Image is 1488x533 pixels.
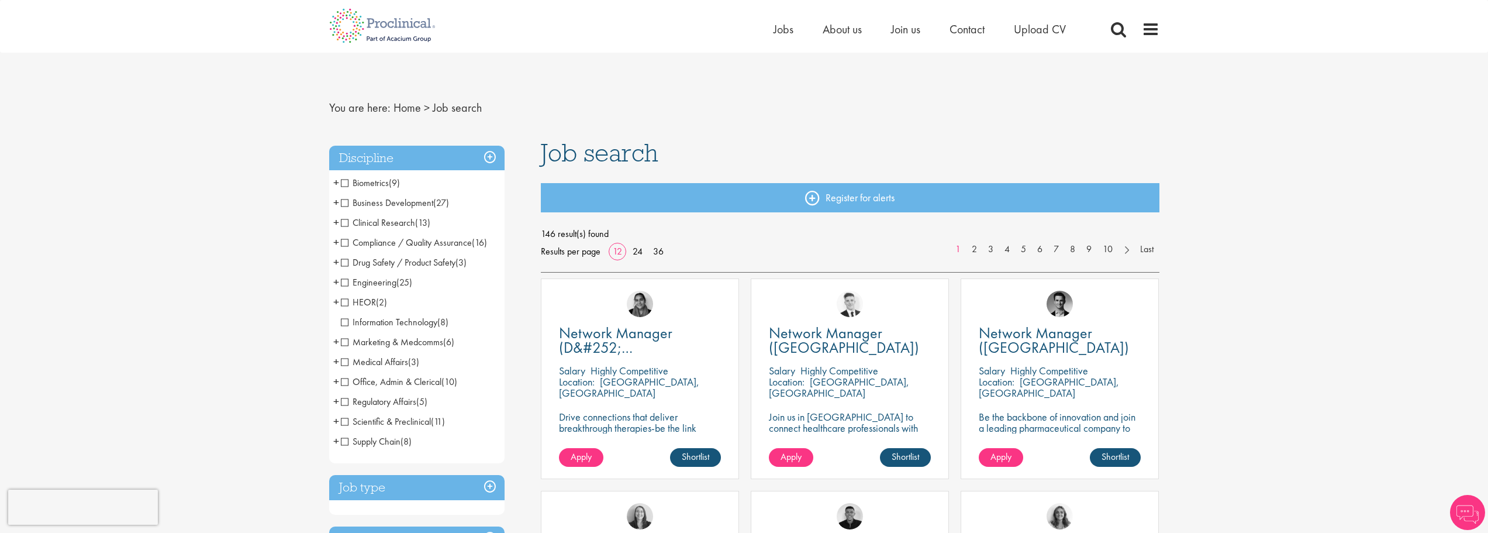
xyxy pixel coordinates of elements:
[341,376,441,388] span: Office, Admin & Clerical
[769,326,931,355] a: Network Manager ([GEOGRAPHIC_DATA])
[341,396,416,408] span: Regulatory Affairs
[443,336,454,348] span: (6)
[627,503,653,529] img: Mia Kellerman
[333,353,339,370] span: +
[333,214,339,231] span: +
[979,323,1129,357] span: Network Manager ([GEOGRAPHIC_DATA])
[880,448,931,467] a: Shortlist
[627,291,653,317] img: Anjali Parbhu
[341,296,376,308] span: HEOR
[341,435,401,448] span: Supply Chain
[341,276,396,288] span: Engineering
[431,415,445,428] span: (11)
[333,432,339,450] span: +
[781,451,802,463] span: Apply
[1014,22,1066,37] a: Upload CV
[837,503,863,529] img: Christian Andersen
[333,174,339,191] span: +
[341,256,455,269] span: Drug Safety / Product Safety
[401,435,412,448] span: (8)
[541,137,658,169] span: Job search
[1080,243,1097,256] a: 9
[437,316,448,328] span: (8)
[769,411,931,456] p: Join us in [GEOGRAPHIC_DATA] to connect healthcare professionals with breakthrough therapies and ...
[341,256,467,269] span: Drug Safety / Product Safety
[1064,243,1081,256] a: 8
[1048,243,1065,256] a: 7
[341,177,400,189] span: Biometrics
[1134,243,1159,256] a: Last
[341,236,472,249] span: Compliance / Quality Assurance
[333,293,339,311] span: +
[979,375,1014,388] span: Location:
[341,396,427,408] span: Regulatory Affairs
[333,393,339,410] span: +
[341,356,419,368] span: Medical Affairs
[376,296,387,308] span: (2)
[393,100,421,115] a: breadcrumb link
[472,236,487,249] span: (16)
[769,448,813,467] a: Apply
[341,197,433,209] span: Business Development
[1097,243,1118,256] a: 10
[341,296,387,308] span: HEOR
[1015,243,1032,256] a: 5
[341,316,448,328] span: Information Technology
[979,364,1005,377] span: Salary
[1031,243,1048,256] a: 6
[966,243,983,256] a: 2
[541,225,1159,243] span: 146 result(s) found
[979,326,1141,355] a: Network Manager ([GEOGRAPHIC_DATA])
[341,236,487,249] span: Compliance / Quality Assurance
[1047,503,1073,529] img: Jackie Cerchio
[1450,495,1485,530] img: Chatbot
[341,356,408,368] span: Medical Affairs
[333,253,339,271] span: +
[416,396,427,408] span: (5)
[341,376,457,388] span: Office, Admin & Clerical
[333,373,339,390] span: +
[774,22,793,37] span: Jobs
[333,333,339,350] span: +
[800,364,878,377] p: Highly Competitive
[979,375,1119,400] p: [GEOGRAPHIC_DATA], [GEOGRAPHIC_DATA]
[1010,364,1088,377] p: Highly Competitive
[591,364,668,377] p: Highly Competitive
[329,146,505,171] h3: Discipline
[609,245,626,257] a: 12
[837,291,863,317] a: Nicolas Daniel
[389,177,400,189] span: (9)
[629,245,647,257] a: 24
[541,243,600,260] span: Results per page
[341,415,445,428] span: Scientific & Preclinical
[455,256,467,269] span: (3)
[769,375,805,388] span: Location:
[1090,448,1141,467] a: Shortlist
[541,183,1159,212] a: Register for alerts
[341,197,449,209] span: Business Development
[559,364,585,377] span: Salary
[979,448,1023,467] a: Apply
[559,326,721,355] a: Network Manager (D&#252;[GEOGRAPHIC_DATA])
[341,336,454,348] span: Marketing & Medcomms
[433,100,482,115] span: Job search
[559,375,699,400] p: [GEOGRAPHIC_DATA], [GEOGRAPHIC_DATA]
[333,412,339,430] span: +
[559,323,705,372] span: Network Manager (D&#252;[GEOGRAPHIC_DATA])
[341,336,443,348] span: Marketing & Medcomms
[950,243,966,256] a: 1
[990,451,1011,463] span: Apply
[341,415,431,428] span: Scientific & Preclinical
[979,411,1141,456] p: Be the backbone of innovation and join a leading pharmaceutical company to help keep life-changin...
[341,435,412,448] span: Supply Chain
[333,273,339,291] span: +
[1047,291,1073,317] img: Max Slevogt
[441,376,457,388] span: (10)
[408,356,419,368] span: (3)
[329,475,505,500] div: Job type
